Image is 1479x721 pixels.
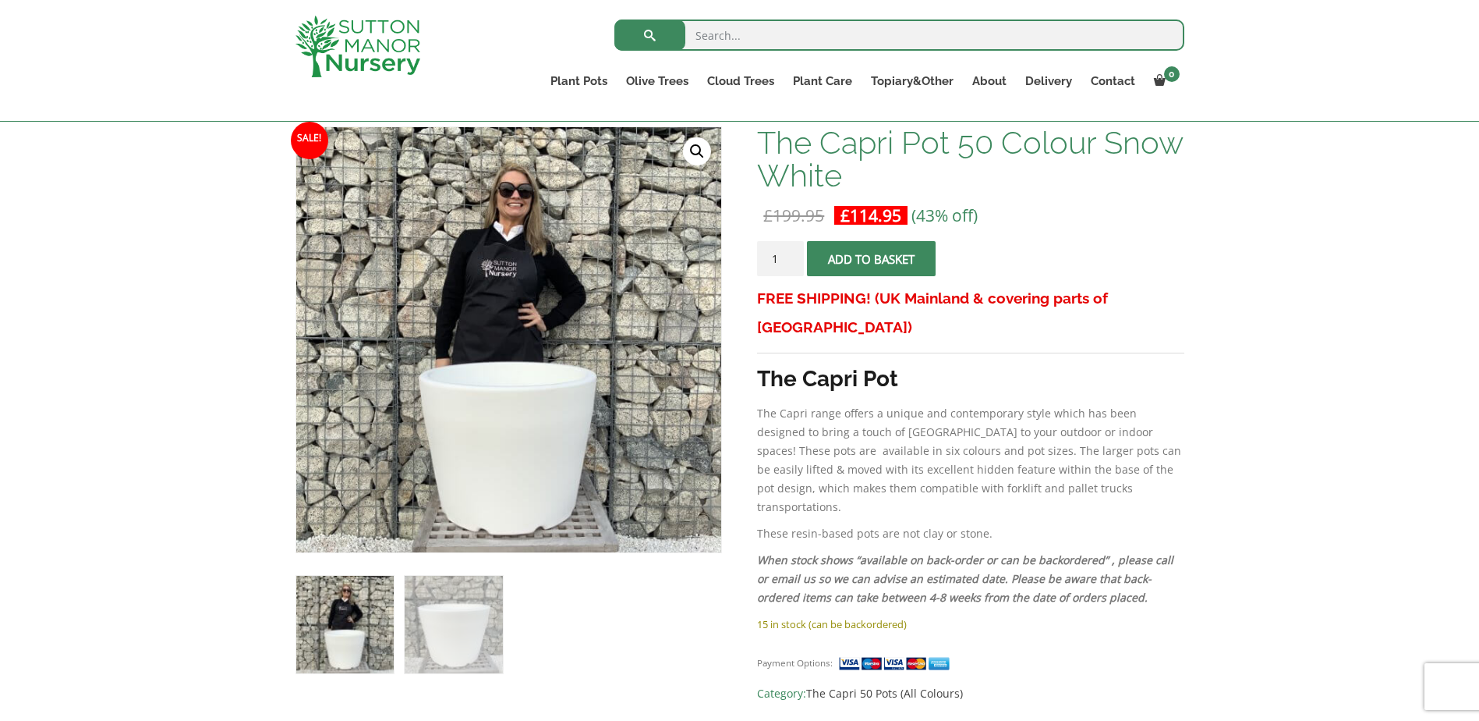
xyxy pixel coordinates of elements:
[911,204,978,226] span: (43% off)
[757,615,1184,634] p: 15 in stock (can be backordered)
[838,655,955,672] img: payment supported
[1145,70,1184,92] a: 0
[763,204,773,226] span: £
[806,686,963,701] a: The Capri 50 Pots (All Colours)
[291,122,328,159] span: Sale!
[840,204,901,226] bdi: 114.95
[295,16,420,77] img: logo
[840,204,850,226] span: £
[683,137,711,165] a: View full-screen image gallery
[617,70,698,92] a: Olive Trees
[784,70,862,92] a: Plant Care
[541,70,617,92] a: Plant Pots
[1164,66,1180,82] span: 0
[757,284,1184,342] h3: FREE SHIPPING! (UK Mainland & covering parts of [GEOGRAPHIC_DATA])
[763,204,824,226] bdi: 199.95
[296,576,394,673] img: The Capri Pot 50 Colour Snow White
[862,70,963,92] a: Topiary&Other
[757,552,1173,605] em: When stock shows “available on back-order or can be backordered” , please call or email us so we ...
[757,126,1184,192] h1: The Capri Pot 50 Colour Snow White
[963,70,1016,92] a: About
[614,20,1184,51] input: Search...
[757,684,1184,703] span: Category:
[757,657,833,669] small: Payment Options:
[757,366,898,392] strong: The Capri Pot
[405,576,502,673] img: The Capri Pot 50 Colour Snow White - Image 2
[807,241,936,276] button: Add to basket
[757,524,1184,543] p: These resin-based pots are not clay or stone.
[1081,70,1145,92] a: Contact
[757,241,804,276] input: Product quantity
[757,404,1184,517] p: The Capri range offers a unique and contemporary style which has been designed to bring a touch o...
[698,70,784,92] a: Cloud Trees
[1016,70,1081,92] a: Delivery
